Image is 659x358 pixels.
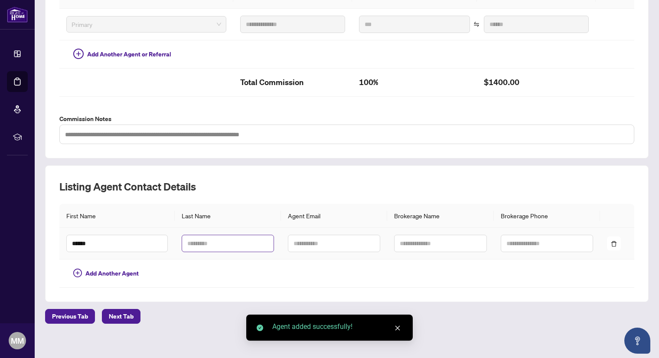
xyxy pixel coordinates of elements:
[73,269,82,277] span: plus-circle
[102,309,140,324] button: Next Tab
[272,322,402,332] div: Agent added successfully!
[59,204,175,228] th: First Name
[45,309,95,324] button: Previous Tab
[395,325,401,331] span: close
[87,49,171,59] span: Add Another Agent or Referral
[624,328,650,354] button: Open asap
[611,241,617,247] span: delete
[484,76,589,89] h2: $1400.00
[66,47,178,61] button: Add Another Agent or Referral
[73,49,84,59] span: plus-circle
[59,114,634,124] label: Commission Notes
[66,266,146,280] button: Add Another Agent
[359,76,470,89] h2: 100%
[109,309,134,323] span: Next Tab
[7,7,28,23] img: logo
[11,335,24,347] span: MM
[494,204,600,228] th: Brokerage Phone
[52,309,88,323] span: Previous Tab
[281,204,387,228] th: Agent Email
[387,204,493,228] th: Brokerage Name
[72,18,221,31] span: Primary
[393,323,402,333] a: Close
[85,269,139,278] span: Add Another Agent
[240,76,345,89] h2: Total Commission
[473,21,480,27] span: swap
[175,204,281,228] th: Last Name
[59,180,634,194] h2: Listing Agent Contact Details
[257,325,263,331] span: check-circle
